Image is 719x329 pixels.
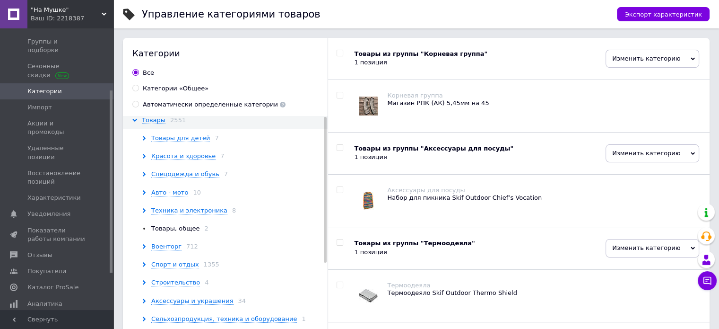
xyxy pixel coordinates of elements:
span: "На Мушке" [31,6,102,14]
h1: Управление категориями товаров [142,9,321,20]
span: Спецодежда и обувь [151,170,219,178]
span: Красота и здоровье [151,152,216,160]
span: Покупатели [27,267,66,276]
span: 2 [205,225,208,232]
div: Набор для пикника Skif Outdoor Chief’s Vocation [387,194,700,202]
span: 7 [224,170,228,178]
span: 2551 [170,116,186,124]
span: Удаленные позиции [27,144,87,161]
span: Показатели работы компании [27,226,87,243]
span: Категории [27,87,62,96]
div: Категории [132,47,318,59]
span: 7 [215,134,218,142]
span: Импорт [27,103,52,112]
span: Техника и электроника [151,207,227,214]
span: 8 [232,207,236,214]
span: Сезонные скидки [27,62,87,79]
div: Термоодеяло Skif Outdoor Thermo Shield [387,289,700,297]
div: 1 позиция [354,248,589,257]
div: Корневая группа [387,92,700,99]
div: Категории «Общее» [143,84,208,93]
div: Все [143,69,154,77]
span: Группы и подборки [27,37,87,54]
div: Магазин РПК (АК) 5,45мм на 45 [387,99,700,107]
span: 712 [186,243,198,250]
span: Аналитика [27,300,62,308]
span: Акции и промокоды [27,119,87,136]
span: Каталог ProSale [27,283,78,292]
div: Ваш ID: 2218387 [31,14,113,23]
div: Автоматически определенные категории [143,100,286,109]
b: Товары из группы "Корневая группа" [354,50,487,57]
div: Термоодеяла [387,282,700,289]
span: Восстановление позиций [27,169,87,186]
span: Характеристики [27,194,81,202]
b: Товары из группы "Аксессуары для посуды" [354,145,513,152]
span: Экспорт характеристик [624,11,702,18]
div: 1 позиция [354,58,589,67]
span: Военторг [151,243,182,250]
span: Аксессуары и украшения [151,297,234,305]
span: Изменить категорию [606,239,699,257]
span: Изменить категорию [606,144,699,162]
span: Уведомления [27,210,70,218]
span: 1 [302,315,305,322]
span: Товары [142,116,165,124]
div: Аксессуары для посуды [387,187,700,194]
button: Экспорт характеристик [617,7,710,21]
span: Авто - мото [151,189,188,196]
button: Чат с покупателем [698,271,717,290]
span: 10 [193,189,201,196]
span: Изменить категорию [606,50,699,68]
span: Товары для детей [151,134,210,142]
span: Сельхозпродукция, техника и оборудование [151,315,297,323]
div: 1 позиция [354,153,589,161]
span: 4 [205,279,208,286]
span: Товары, общее [151,225,200,232]
span: Спорт и отдых [151,261,199,268]
span: Отзывы [27,251,52,259]
span: 1355 [204,261,219,268]
span: 7 [220,152,224,160]
span: Строительство [151,279,200,286]
b: Товары из группы "Термоодеяла" [354,240,475,247]
span: 34 [238,297,246,304]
